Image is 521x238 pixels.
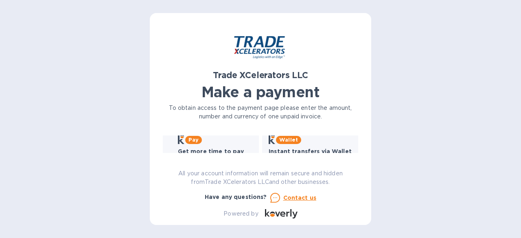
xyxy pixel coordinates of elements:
[205,194,267,200] b: Have any questions?
[279,137,298,143] b: Wallet
[283,194,317,201] u: Contact us
[163,104,358,121] p: To obtain access to the payment page please enter the amount, number and currency of one unpaid i...
[213,70,308,80] b: Trade XCelerators LLC
[163,169,358,186] p: All your account information will remain secure and hidden from Trade XCelerators LLC and other b...
[188,137,199,143] b: Pay
[269,148,352,155] b: Instant transfers via Wallet
[178,148,244,155] b: Get more time to pay
[223,210,258,218] p: Powered by
[163,83,358,100] h1: Make a payment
